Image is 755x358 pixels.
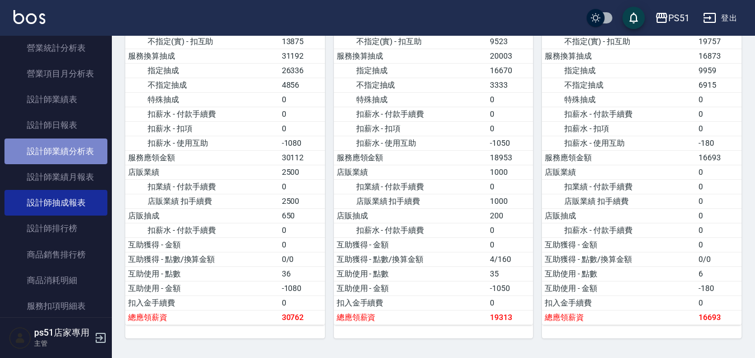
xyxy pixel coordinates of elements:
[487,208,533,223] td: 200
[125,136,279,150] td: 扣薪水 - 使用互助
[334,150,488,165] td: 服務應領金額
[542,63,696,78] td: 指定抽成
[487,165,533,179] td: 1000
[696,252,742,266] td: 0/0
[125,295,279,310] td: 扣入金手續費
[487,295,533,310] td: 0
[487,266,533,281] td: 35
[696,237,742,252] td: 0
[487,92,533,107] td: 0
[4,216,107,241] a: 設計師排行榜
[279,136,325,150] td: -1080
[125,34,279,49] td: 不指定(實) - 扣互助
[125,92,279,107] td: 特殊抽成
[4,61,107,87] a: 營業項目月分析表
[279,252,325,266] td: 0/0
[4,242,107,268] a: 商品銷售排行榜
[279,34,325,49] td: 13875
[125,237,279,252] td: 互助獲得 - 金額
[125,266,279,281] td: 互助使用 - 點數
[487,121,533,136] td: 0
[542,107,696,121] td: 扣薪水 - 付款手續費
[487,150,533,165] td: 18953
[622,7,645,29] button: save
[696,179,742,194] td: 0
[696,208,742,223] td: 0
[334,208,488,223] td: 店販抽成
[13,10,45,24] img: Logo
[4,190,107,216] a: 設計師抽成報表
[487,34,533,49] td: 9523
[542,150,696,165] td: 服務應領金額
[279,266,325,281] td: 36
[696,63,742,78] td: 9959
[279,310,325,324] td: 30762
[125,150,279,165] td: 服務應領金額
[542,208,696,223] td: 店販抽成
[125,49,279,63] td: 服務換算抽成
[334,63,488,78] td: 指定抽成
[699,8,742,28] button: 登出
[279,150,325,165] td: 30112
[334,78,488,92] td: 不指定抽成
[696,107,742,121] td: 0
[4,139,107,164] a: 設計師業績分析表
[125,208,279,223] td: 店販抽成
[542,223,696,237] td: 扣薪水 - 付款手續費
[279,179,325,194] td: 0
[487,237,533,252] td: 0
[542,136,696,150] td: 扣薪水 - 使用互助
[334,237,488,252] td: 互助獲得 - 金額
[279,165,325,179] td: 2500
[487,223,533,237] td: 0
[696,310,742,324] td: 16693
[334,121,488,136] td: 扣薪水 - 扣項
[125,194,279,208] td: 店販業績 扣手續費
[34,327,91,338] h5: ps51店家專用
[487,281,533,295] td: -1050
[696,121,742,136] td: 0
[696,92,742,107] td: 0
[279,194,325,208] td: 2500
[334,223,488,237] td: 扣薪水 - 付款手續費
[696,34,742,49] td: 19757
[542,165,696,179] td: 店販業績
[279,208,325,223] td: 650
[334,107,488,121] td: 扣薪水 - 付款手續費
[487,179,533,194] td: 0
[650,7,694,30] button: PS51
[279,223,325,237] td: 0
[279,121,325,136] td: 0
[4,164,107,190] a: 設計師業績月報表
[4,35,107,61] a: 營業統計分析表
[542,310,696,324] td: 總應領薪資
[125,63,279,78] td: 指定抽成
[9,327,31,349] img: Person
[279,237,325,252] td: 0
[4,112,107,138] a: 設計師日報表
[279,281,325,295] td: -1080
[334,165,488,179] td: 店販業績
[696,223,742,237] td: 0
[125,179,279,194] td: 扣業績 - 付款手續費
[542,237,696,252] td: 互助獲得 - 金額
[542,179,696,194] td: 扣業績 - 付款手續費
[279,63,325,78] td: 26336
[279,107,325,121] td: 0
[542,252,696,266] td: 互助獲得 - 點數/換算金額
[668,11,690,25] div: PS51
[334,34,488,49] td: 不指定(實) - 扣互助
[487,107,533,121] td: 0
[542,92,696,107] td: 特殊抽成
[542,121,696,136] td: 扣薪水 - 扣項
[125,165,279,179] td: 店販業績
[125,121,279,136] td: 扣薪水 - 扣項
[542,194,696,208] td: 店販業績 扣手續費
[696,194,742,208] td: 0
[125,252,279,266] td: 互助獲得 - 點數/換算金額
[125,281,279,295] td: 互助使用 - 金額
[696,49,742,63] td: 16873
[696,266,742,281] td: 6
[542,281,696,295] td: 互助使用 - 金額
[487,136,533,150] td: -1050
